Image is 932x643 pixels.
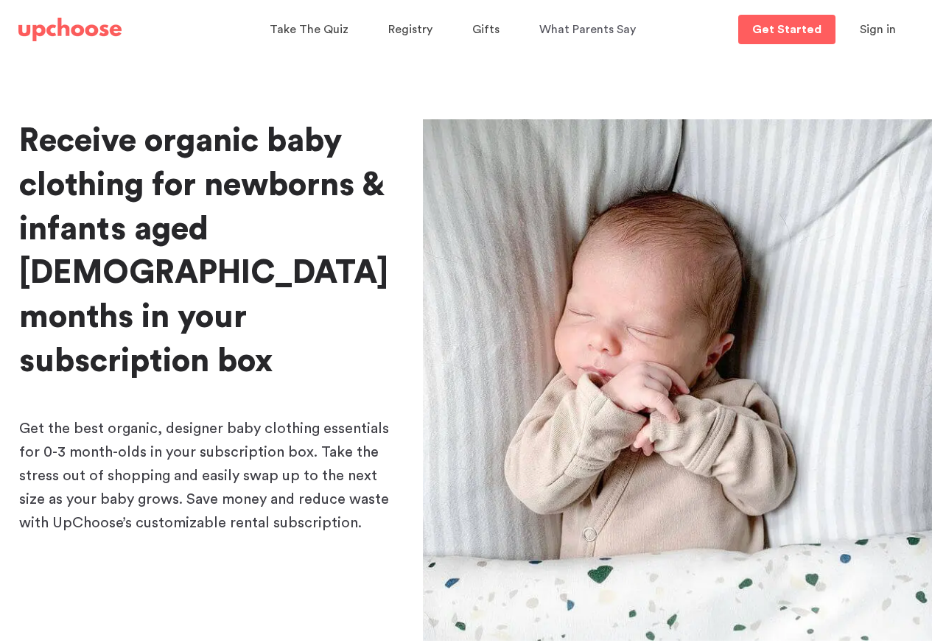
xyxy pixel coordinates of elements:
[18,18,122,41] img: UpChoose
[539,24,636,35] span: What Parents Say
[19,119,399,384] h1: Receive organic baby clothing for newborns & infants aged [DEMOGRAPHIC_DATA] months in your subsc...
[539,15,640,44] a: What Parents Say
[860,24,896,35] span: Sign in
[472,15,504,44] a: Gifts
[19,421,389,530] span: Get the best organic, designer baby clothing essentials for 0-3 month-olds in your subscription b...
[738,15,835,44] a: Get Started
[752,24,821,35] p: Get Started
[388,24,432,35] span: Registry
[472,24,500,35] span: Gifts
[270,15,353,44] a: Take The Quiz
[388,15,437,44] a: Registry
[18,15,122,45] a: UpChoose
[270,24,348,35] span: Take The Quiz
[841,15,914,44] button: Sign in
